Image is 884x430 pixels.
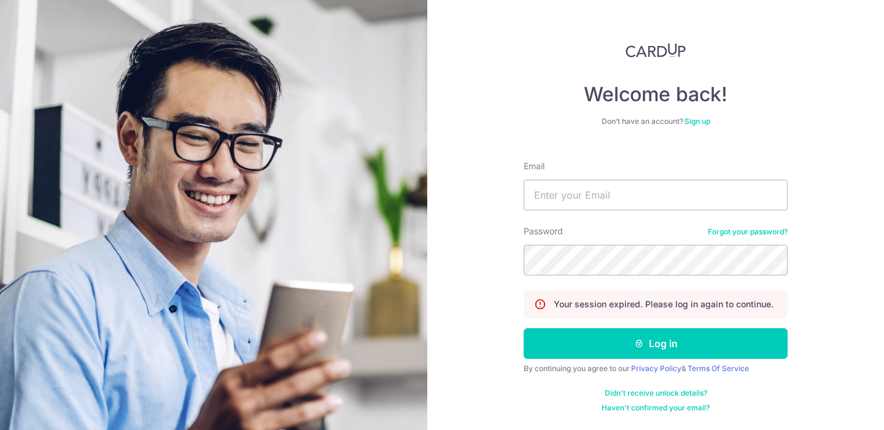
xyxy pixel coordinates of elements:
label: Email [524,160,545,172]
div: By continuing you agree to our & [524,364,788,374]
a: Terms Of Service [688,364,749,373]
a: Privacy Policy [631,364,681,373]
a: Didn't receive unlock details? [605,388,707,398]
a: Sign up [684,117,710,126]
label: Password [524,225,563,237]
a: Forgot your password? [708,227,788,237]
h4: Welcome back! [524,82,788,107]
input: Enter your Email [524,180,788,210]
p: Your session expired. Please log in again to continue. [554,298,773,310]
a: Haven't confirmed your email? [602,403,710,413]
div: Don’t have an account? [524,117,788,126]
img: CardUp Logo [626,43,686,58]
button: Log in [524,328,788,359]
